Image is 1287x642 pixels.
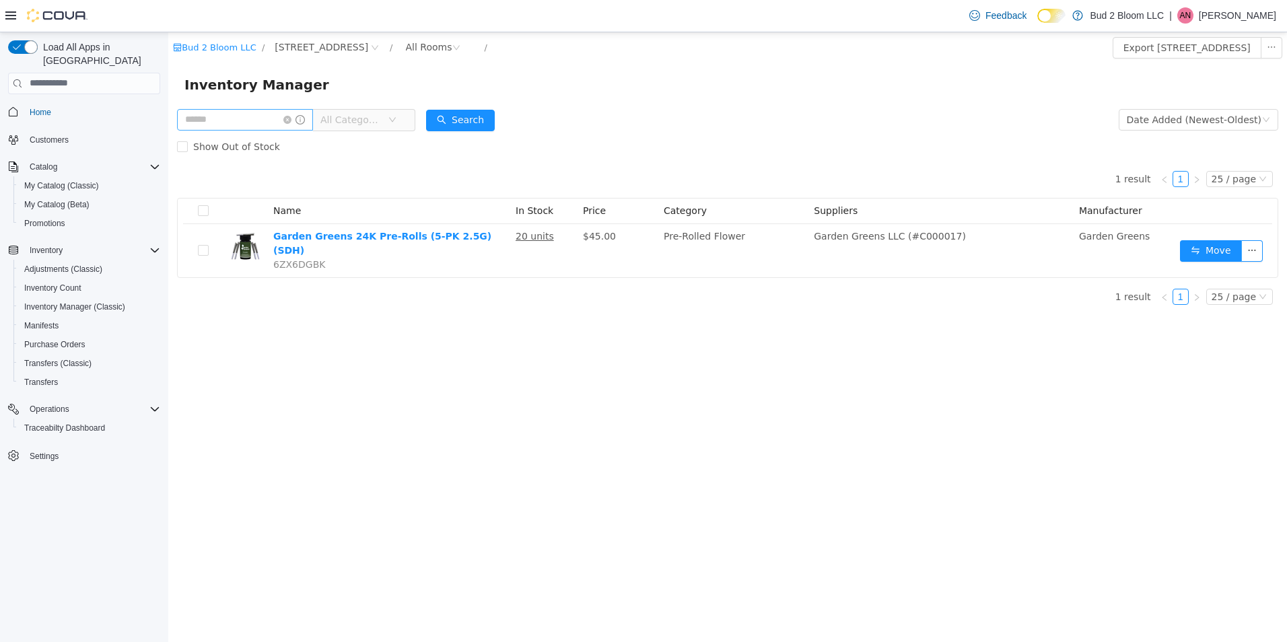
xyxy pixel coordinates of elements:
[490,192,640,245] td: Pre-Rolled Flower
[30,245,63,256] span: Inventory
[13,279,166,297] button: Inventory Count
[988,139,1004,155] li: Previous Page
[3,102,166,122] button: Home
[495,173,538,184] span: Category
[1005,139,1020,154] a: 1
[944,5,1093,26] button: Export [STREET_ADDRESS]
[24,104,57,120] a: Home
[238,5,284,25] div: All Rooms
[105,199,323,223] a: Garden Greens 24K Pre-Rolls (5-PK 2.5G) (SDH)
[988,256,1004,273] li: Previous Page
[19,318,64,334] a: Manifests
[19,299,160,315] span: Inventory Manager (Classic)
[3,157,166,176] button: Catalog
[20,109,117,120] span: Show Out of Stock
[24,242,68,258] button: Inventory
[1090,143,1099,152] i: icon: down
[19,374,160,390] span: Transfers
[1004,256,1020,273] li: 1
[24,339,85,350] span: Purchase Orders
[1004,139,1020,155] li: 1
[992,261,1000,269] i: icon: left
[646,199,798,209] span: Garden Greens LLC (#C000017)
[24,264,102,275] span: Adjustments (Classic)
[19,215,71,231] a: Promotions
[1169,7,1172,24] p: |
[24,218,65,229] span: Promotions
[30,451,59,462] span: Settings
[3,241,166,260] button: Inventory
[24,320,59,331] span: Manifests
[1043,139,1088,154] div: 25 / page
[13,354,166,373] button: Transfers (Classic)
[24,401,75,417] button: Operations
[19,355,160,371] span: Transfers (Classic)
[19,178,104,194] a: My Catalog (Classic)
[13,176,166,195] button: My Catalog (Classic)
[105,227,157,238] span: 6ZX6DGBK
[24,358,92,369] span: Transfers (Classic)
[24,132,74,148] a: Customers
[1005,257,1020,272] a: 1
[24,180,99,191] span: My Catalog (Classic)
[19,299,131,315] a: Inventory Manager (Classic)
[13,335,166,354] button: Purchase Orders
[911,173,974,184] span: Manufacturer
[24,159,160,175] span: Catalog
[24,447,160,464] span: Settings
[19,197,160,213] span: My Catalog (Beta)
[959,77,1093,98] div: Date Added (Newest-Oldest)
[8,97,160,501] nav: Complex example
[1180,7,1191,24] span: AN
[24,104,160,120] span: Home
[19,336,160,353] span: Purchase Orders
[1092,5,1114,26] button: icon: ellipsis
[19,261,108,277] a: Adjustments (Classic)
[30,404,69,415] span: Operations
[13,297,166,316] button: Inventory Manager (Classic)
[5,10,88,20] a: icon: shopBud 2 Bloom LLC
[24,448,64,464] a: Settings
[1020,256,1037,273] li: Next Page
[347,199,386,209] u: 20 units
[13,373,166,392] button: Transfers
[220,83,228,93] i: icon: down
[1090,7,1164,24] p: Bud 2 Bloom LLC
[94,10,96,20] span: /
[19,197,95,213] a: My Catalog (Beta)
[947,139,983,155] li: 1 result
[19,280,87,296] a: Inventory Count
[30,135,69,145] span: Customers
[24,242,160,258] span: Inventory
[30,162,57,172] span: Catalog
[13,260,166,279] button: Adjustments (Classic)
[19,336,91,353] a: Purchase Orders
[13,214,166,233] button: Promotions
[646,173,689,184] span: Suppliers
[258,77,326,99] button: icon: searchSearch
[19,280,160,296] span: Inventory Count
[347,173,385,184] span: In Stock
[415,199,448,209] span: $45.00
[106,7,200,22] span: 123 Ledgewood Ave
[24,199,90,210] span: My Catalog (Beta)
[19,215,160,231] span: Promotions
[19,178,160,194] span: My Catalog (Classic)
[13,419,166,437] button: Traceabilty Dashboard
[415,173,438,184] span: Price
[30,107,51,118] span: Home
[5,11,13,20] i: icon: shop
[3,400,166,419] button: Operations
[985,9,1027,22] span: Feedback
[24,377,58,388] span: Transfers
[105,173,133,184] span: Name
[13,316,166,335] button: Manifests
[19,318,160,334] span: Manifests
[19,420,160,436] span: Traceabilty Dashboard
[16,42,169,63] span: Inventory Manager
[19,355,97,371] a: Transfers (Classic)
[61,197,94,231] img: Garden Greens 24K Pre-Rolls (5-PK 2.5G) (SDH) hero shot
[13,195,166,214] button: My Catalog (Beta)
[24,283,81,293] span: Inventory Count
